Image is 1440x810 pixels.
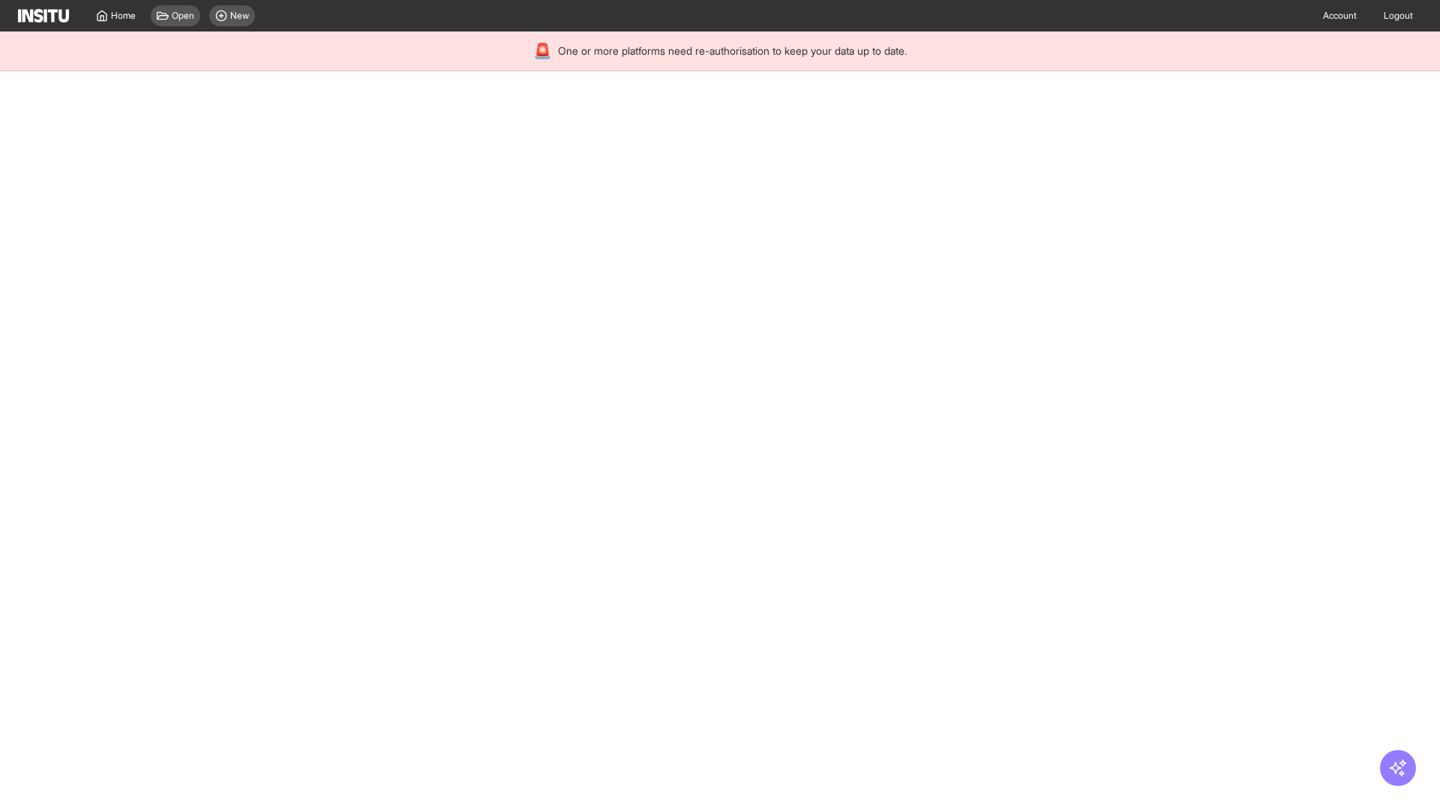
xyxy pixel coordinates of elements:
[533,40,552,61] div: 🚨
[18,9,69,22] img: Logo
[172,10,194,22] span: Open
[111,10,136,22] span: Home
[230,10,249,22] span: New
[558,43,907,58] span: One or more platforms need re-authorisation to keep your data up to date.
